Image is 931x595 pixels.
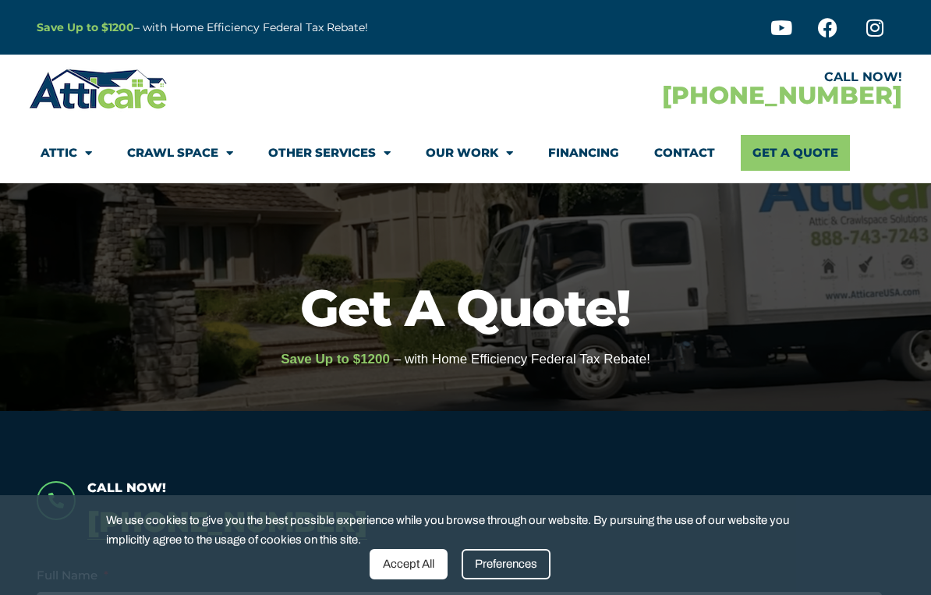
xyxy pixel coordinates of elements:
a: Financing [548,135,619,171]
h1: Get A Quote! [8,282,923,333]
a: Our Work [426,135,513,171]
a: Other Services [268,135,391,171]
nav: Menu [41,135,890,171]
span: We use cookies to give you the best possible experience while you browse through our website. By ... [106,511,813,549]
a: Save Up to $1200 [37,20,134,34]
a: Attic [41,135,92,171]
a: Crawl Space [127,135,233,171]
span: Call Now! [87,480,166,495]
div: CALL NOW! [465,71,902,83]
a: Contact [654,135,715,171]
a: Get A Quote [741,135,850,171]
p: – with Home Efficiency Federal Tax Rebate! [37,19,542,37]
div: Preferences [462,549,550,579]
span: – with Home Efficiency Federal Tax Rebate! [394,352,650,367]
div: Accept All [370,549,448,579]
span: Save Up to $1200 [281,352,390,367]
